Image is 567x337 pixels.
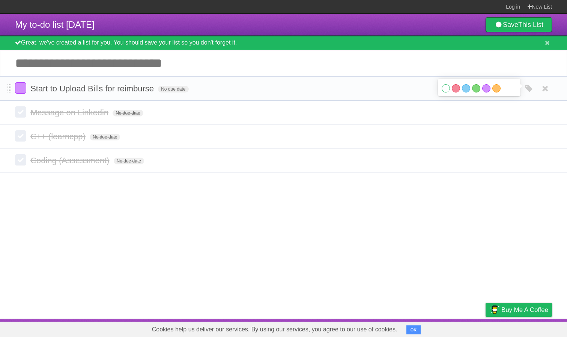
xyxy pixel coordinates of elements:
label: Red [452,84,460,92]
label: Green [472,84,480,92]
span: No due date [114,158,144,164]
button: OK [406,325,421,334]
span: Start to Upload Bills for reimburse [30,84,156,93]
label: White [442,84,450,92]
span: No due date [158,86,188,92]
span: My to-do list [DATE] [15,19,95,30]
span: Message on Linkedin [30,108,110,117]
img: Buy me a coffee [489,303,499,316]
label: Done [15,130,26,142]
a: SaveThis List [486,17,552,32]
a: Terms [450,321,467,335]
span: Buy me a coffee [501,303,548,316]
label: Blue [462,84,470,92]
b: This List [518,21,543,28]
label: Done [15,154,26,166]
a: Privacy [476,321,495,335]
span: Cookies help us deliver our services. By using our services, you agree to our use of cookies. [144,322,405,337]
a: About [386,321,402,335]
label: Purple [482,84,490,92]
span: No due date [113,110,143,116]
a: Suggest a feature [505,321,552,335]
a: Buy me a coffee [486,303,552,317]
label: Done [15,106,26,118]
label: Orange [492,84,501,92]
span: Coding (Assessment) [30,156,111,165]
label: Done [15,82,26,94]
span: No due date [90,134,120,140]
span: C++ (learncpp) [30,132,87,141]
a: Developers [411,321,441,335]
